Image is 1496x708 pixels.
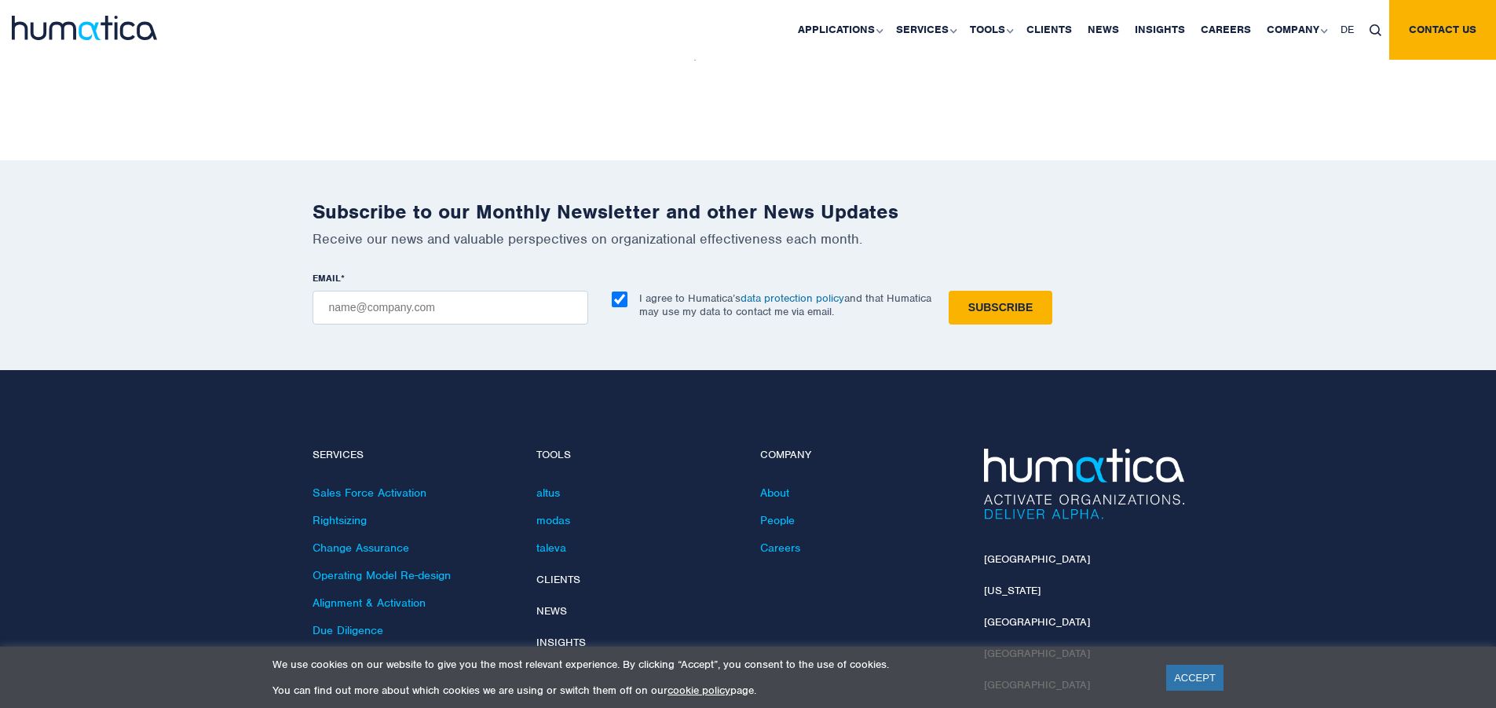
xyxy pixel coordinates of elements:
[313,291,588,325] input: name@company.com
[313,568,451,582] a: Operating Model Re-design
[1166,665,1224,691] a: ACCEPT
[612,292,627,307] input: I agree to Humatica’sdata protection policyand that Humatica may use my data to contact me via em...
[760,513,795,527] a: People
[984,584,1041,597] a: [US_STATE]
[536,636,586,649] a: Insights
[313,513,367,527] a: Rightsizing
[313,596,426,610] a: Alignment & Activation
[949,291,1052,325] input: Subscribe
[536,541,566,555] a: taleva
[272,684,1147,697] p: You can find out more about which cookies we are using or switch them off on our page.
[313,541,409,555] a: Change Assurance
[760,486,789,500] a: About
[313,623,383,637] a: Due Diligence
[536,604,567,618] a: News
[984,552,1090,566] a: [GEOGRAPHIC_DATA]
[313,272,341,284] span: EMAIL
[536,513,570,527] a: modas
[536,449,737,462] h4: Tools
[1341,23,1354,36] span: DE
[639,292,931,318] p: I agree to Humatica’s and that Humatica may use my data to contact me via email.
[760,541,800,555] a: Careers
[984,615,1090,629] a: [GEOGRAPHIC_DATA]
[760,449,960,462] h4: Company
[313,449,513,462] h4: Services
[668,684,730,697] a: cookie policy
[984,449,1184,519] img: Humatica
[313,486,426,500] a: Sales Force Activation
[272,658,1147,671] p: We use cookies on our website to give you the most relevant experience. By clicking “Accept”, you...
[741,292,844,305] a: data protection policy
[536,486,560,500] a: altus
[536,573,580,586] a: Clients
[12,16,157,40] img: logo
[1370,24,1381,36] img: search_icon
[313,200,1184,224] h2: Subscribe to our Monthly Newsletter and other News Updates
[313,230,1184,248] p: Receive our news and valuable perspectives on organizational effectiveness each month.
